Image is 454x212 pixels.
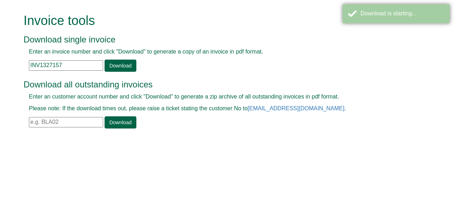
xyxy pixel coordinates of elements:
p: Enter an customer account number and click "Download" to generate a zip archive of all outstandin... [29,93,409,101]
p: Enter an invoice number and click "Download" to generate a copy of an invoice in pdf format. [29,48,409,56]
div: Download is starting... [360,10,444,18]
h3: Download single invoice [24,35,414,44]
input: e.g. BLA02 [29,117,103,127]
a: Download [105,116,136,128]
h1: Invoice tools [24,14,414,28]
h3: Download all outstanding invoices [24,80,414,89]
a: Download [105,60,136,72]
input: e.g. INV1234 [29,60,103,71]
a: [EMAIL_ADDRESS][DOMAIN_NAME] [248,105,344,111]
p: Please note: If the download times out, please raise a ticket stating the customer No to . [29,105,409,113]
